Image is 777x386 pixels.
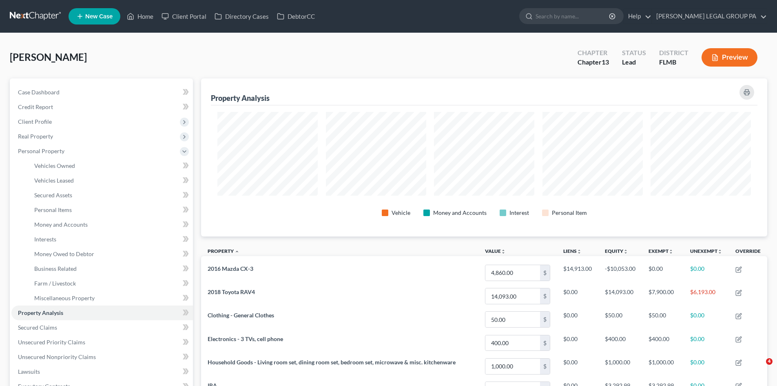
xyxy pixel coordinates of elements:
span: Farm / Livestock [34,280,76,287]
span: Client Profile [18,118,52,125]
td: $0.00 [557,355,598,378]
span: Lawsuits [18,368,40,375]
td: $50.00 [642,308,684,331]
a: Vehicles Owned [28,158,193,173]
a: Property expand_less [208,248,239,254]
a: Exemptunfold_more [649,248,673,254]
span: Miscellaneous Property [34,295,95,301]
span: Money and Accounts [34,221,88,228]
td: $7,900.00 [642,285,684,308]
div: Interest [509,209,529,217]
td: $14,913.00 [557,261,598,284]
span: Electronics - 3 TVs, cell phone [208,335,283,342]
span: Money Owed to Debtor [34,250,94,257]
a: Miscellaneous Property [28,291,193,306]
div: Chapter [578,48,609,58]
td: $0.00 [684,355,729,378]
span: Interests [34,236,56,243]
a: Unsecured Nonpriority Claims [11,350,193,364]
input: 0.00 [485,359,540,374]
a: Secured Claims [11,320,193,335]
span: Unsecured Nonpriority Claims [18,353,96,360]
td: $0.00 [684,261,729,284]
i: unfold_more [623,249,628,254]
td: $0.00 [557,331,598,355]
div: $ [540,265,550,281]
span: Business Related [34,265,77,272]
i: unfold_more [501,249,506,254]
i: unfold_more [717,249,722,254]
div: Lead [622,58,646,67]
td: $0.00 [557,308,598,331]
span: Vehicles Owned [34,162,75,169]
span: Household Goods - Living room set, dining room set, bedroom set, microwave & misc. kitchenware [208,359,456,366]
a: Business Related [28,261,193,276]
a: Directory Cases [210,9,273,24]
span: 4 [766,358,773,365]
a: Credit Report [11,100,193,114]
a: Vehicles Leased [28,173,193,188]
td: -$10,053.00 [598,261,642,284]
div: Personal Item [552,209,587,217]
div: Money and Accounts [433,209,487,217]
span: Personal Items [34,206,72,213]
a: Property Analysis [11,306,193,320]
div: Property Analysis [211,93,270,103]
button: Preview [702,48,757,67]
a: Farm / Livestock [28,276,193,291]
a: DebtorCC [273,9,319,24]
a: Lawsuits [11,364,193,379]
td: $0.00 [557,285,598,308]
th: Override [729,243,767,261]
td: $50.00 [598,308,642,331]
span: Vehicles Leased [34,177,74,184]
td: $6,193.00 [684,285,729,308]
a: Equityunfold_more [605,248,628,254]
div: Vehicle [392,209,410,217]
div: $ [540,335,550,351]
input: 0.00 [485,288,540,304]
iframe: Intercom live chat [749,358,769,378]
td: $1,000.00 [598,355,642,378]
div: $ [540,359,550,374]
span: Property Analysis [18,309,63,316]
a: Money and Accounts [28,217,193,232]
td: $0.00 [642,261,684,284]
a: Unsecured Priority Claims [11,335,193,350]
a: Unexemptunfold_more [690,248,722,254]
span: Case Dashboard [18,89,60,96]
a: Home [123,9,157,24]
i: unfold_more [577,249,582,254]
i: unfold_more [669,249,673,254]
a: Secured Assets [28,188,193,203]
a: Help [624,9,651,24]
span: Secured Claims [18,324,57,331]
td: $0.00 [684,308,729,331]
span: [PERSON_NAME] [10,51,87,63]
td: $0.00 [684,331,729,355]
div: $ [540,312,550,327]
span: Secured Assets [34,192,72,199]
a: [PERSON_NAME] LEGAL GROUP PA [652,9,767,24]
span: 13 [602,58,609,66]
input: 0.00 [485,312,540,327]
i: expand_less [235,249,239,254]
span: Unsecured Priority Claims [18,339,85,346]
span: New Case [85,13,113,20]
div: Status [622,48,646,58]
span: Credit Report [18,103,53,110]
span: Personal Property [18,147,64,154]
td: $14,093.00 [598,285,642,308]
a: Valueunfold_more [485,248,506,254]
input: 0.00 [485,335,540,351]
a: Liensunfold_more [563,248,582,254]
div: FLMB [659,58,688,67]
input: Search by name... [536,9,610,24]
td: $1,000.00 [642,355,684,378]
a: Client Portal [157,9,210,24]
span: Clothing - General Clothes [208,312,274,319]
div: District [659,48,688,58]
a: Money Owed to Debtor [28,247,193,261]
div: $ [540,288,550,304]
input: 0.00 [485,265,540,281]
